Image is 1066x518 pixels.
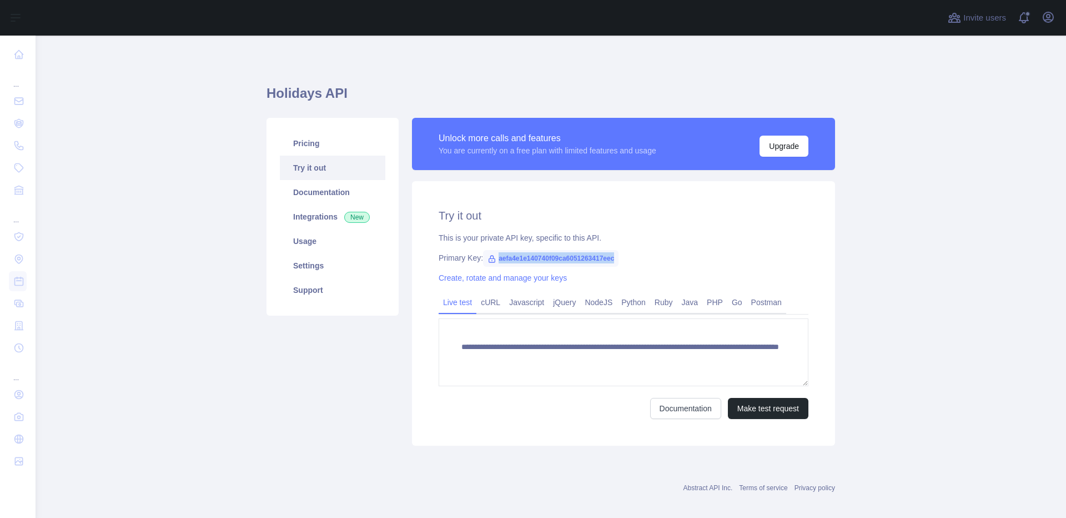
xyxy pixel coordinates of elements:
[439,232,808,243] div: This is your private API key, specific to this API.
[677,293,703,311] a: Java
[439,208,808,223] h2: Try it out
[727,293,747,311] a: Go
[439,273,567,282] a: Create, rotate and manage your keys
[439,252,808,263] div: Primary Key:
[702,293,727,311] a: PHP
[483,250,619,267] span: aefa4e1e140740f09ca6051263417eec
[747,293,786,311] a: Postman
[650,398,721,419] a: Documentation
[9,67,27,89] div: ...
[280,156,385,180] a: Try it out
[439,145,656,156] div: You are currently on a free plan with limited features and usage
[280,180,385,205] a: Documentation
[439,132,656,145] div: Unlock more calls and features
[963,12,1006,24] span: Invite users
[9,202,27,225] div: ...
[617,293,650,311] a: Python
[946,9,1008,27] button: Invite users
[280,253,385,278] a: Settings
[476,293,505,311] a: cURL
[280,278,385,302] a: Support
[280,229,385,253] a: Usage
[266,84,835,111] h1: Holidays API
[739,484,787,492] a: Terms of service
[728,398,808,419] button: Make test request
[650,293,677,311] a: Ruby
[580,293,617,311] a: NodeJS
[280,205,385,229] a: Integrations New
[439,293,476,311] a: Live test
[549,293,580,311] a: jQuery
[344,212,370,223] span: New
[795,484,835,492] a: Privacy policy
[9,360,27,382] div: ...
[505,293,549,311] a: Javascript
[760,136,808,157] button: Upgrade
[280,131,385,156] a: Pricing
[683,484,733,492] a: Abstract API Inc.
